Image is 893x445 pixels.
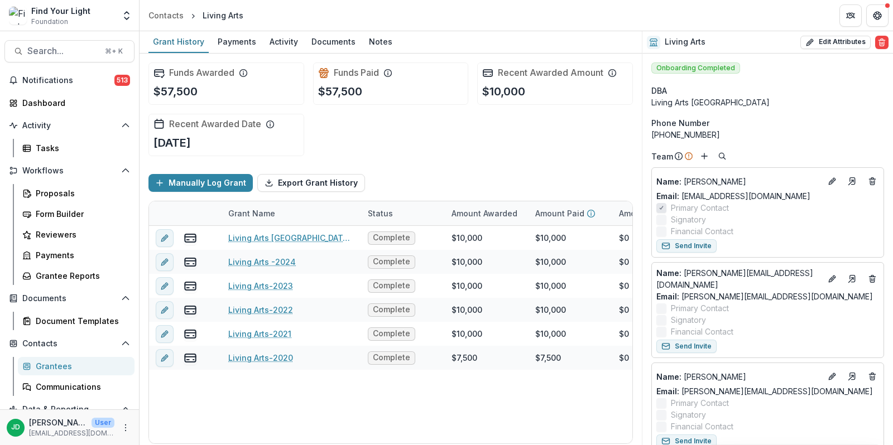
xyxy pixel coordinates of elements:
a: Living Arts-2023 [228,280,293,292]
div: Notes [364,33,397,50]
div: Amount Awarded [445,201,529,225]
p: $10,000 [482,83,525,100]
span: Complete [373,233,410,243]
div: Reviewers [36,229,126,240]
span: Onboarding Completed [651,62,740,74]
span: Documents [22,294,117,303]
a: Name: [PERSON_NAME][EMAIL_ADDRESS][DOMAIN_NAME] [656,267,821,291]
p: [PERSON_NAME] [656,371,821,383]
a: Communications [18,378,135,396]
button: Search [716,149,729,163]
a: Contacts [144,7,188,23]
a: Document Templates [18,312,135,330]
div: $10,000 [452,232,482,244]
span: Name : [656,268,681,278]
div: $10,000 [452,328,482,340]
span: Search... [27,46,98,56]
div: Find Your Light [31,5,90,17]
button: edit [156,229,174,247]
a: Notes [364,31,397,53]
button: Edit [825,370,839,383]
span: Email: [656,292,679,301]
span: Email: [656,191,679,201]
h2: Recent Awarded Amount [498,67,603,78]
div: Status [361,201,445,225]
p: [EMAIL_ADDRESS][DOMAIN_NAME] [29,428,114,438]
div: Amount Payable [612,201,696,225]
div: $10,000 [535,280,566,292]
button: edit [156,253,174,271]
span: Foundation [31,17,68,27]
div: Status [361,207,400,219]
a: Tasks [18,139,135,157]
div: Amount Paid [529,201,612,225]
a: Grantees [18,357,135,375]
h2: Funds Awarded [169,67,234,78]
button: Open Data & Reporting [4,400,135,418]
a: Proposals [18,184,135,202]
button: More [119,421,132,434]
div: Document Templates [36,315,126,327]
div: Contacts [148,9,184,21]
button: Open Activity [4,117,135,134]
p: User [92,418,114,428]
div: Form Builder [36,208,126,220]
button: Deletes [866,175,879,188]
button: edit [156,325,174,343]
div: Living Arts [203,9,243,21]
img: Find Your Light [9,7,27,25]
a: Name: [PERSON_NAME] [656,371,821,383]
a: Go to contact [843,367,861,385]
span: Complete [373,281,410,291]
button: Add [698,149,711,163]
p: [PERSON_NAME][EMAIL_ADDRESS][DOMAIN_NAME] [656,267,821,291]
a: Grant History [148,31,209,53]
span: 513 [114,75,130,86]
button: Deletes [866,272,879,286]
button: Search... [4,40,135,62]
div: Living Arts [GEOGRAPHIC_DATA] [651,96,884,108]
button: view-payments [184,351,197,365]
div: ⌘ + K [103,45,125,57]
button: Send Invite [656,239,717,253]
button: view-payments [184,303,197,317]
button: view-payments [184,279,197,293]
p: Amount Payable [619,207,683,219]
p: $57,500 [153,83,198,100]
span: Signatory [671,214,706,225]
button: view-payments [184,327,197,341]
div: Grantee Reports [36,270,126,282]
a: Payments [18,246,135,264]
span: Complete [373,353,410,362]
span: Contacts [22,339,117,349]
span: Data & Reporting [22,405,117,414]
div: $0 [619,256,629,268]
span: Email: [656,386,679,396]
div: Dashboard [22,97,126,109]
span: Notifications [22,76,114,85]
p: $57,500 [318,83,362,100]
button: Open Contacts [4,335,135,352]
div: Grantees [36,360,126,372]
span: Complete [373,329,410,338]
span: Activity [22,121,117,130]
div: $10,000 [535,304,566,316]
button: Open entity switcher [119,4,135,27]
span: Complete [373,257,410,267]
span: Name : [656,372,681,381]
div: Payments [213,33,261,50]
span: Workflows [22,166,117,176]
div: $10,000 [535,256,566,268]
div: $0 [619,352,629,364]
a: Living Arts-2021 [228,328,291,340]
span: Complete [373,305,410,315]
div: $10,000 [535,232,566,244]
button: edit [156,277,174,295]
a: Email: [PERSON_NAME][EMAIL_ADDRESS][DOMAIN_NAME] [656,291,873,302]
span: Primary Contact [671,302,729,314]
span: Primary Contact [671,397,729,409]
a: Email: [PERSON_NAME][EMAIL_ADDRESS][DOMAIN_NAME] [656,385,873,397]
div: Grant History [148,33,209,50]
a: Living Arts [GEOGRAPHIC_DATA] - 2024-25 - Find Your Light Foundation Request for Proposal [228,232,354,244]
